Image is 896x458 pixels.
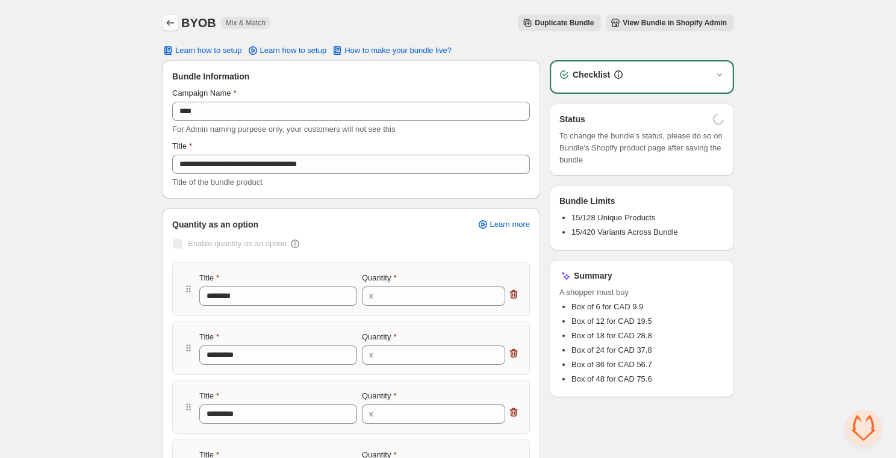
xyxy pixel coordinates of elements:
span: How to make your bundle live? [344,46,452,55]
li: Box of 36 for CAD 56.7 [571,359,724,371]
div: x [369,349,373,361]
h3: Bundle Limits [559,195,615,207]
label: Campaign Name [172,87,237,99]
span: Learn how to setup [175,46,242,55]
span: 15/128 Unique Products [571,213,655,222]
label: Quantity [362,272,396,284]
li: Box of 12 for CAD 19.5 [571,315,724,327]
button: Back [162,14,179,31]
label: Title [199,331,219,343]
span: Duplicate Bundle [535,18,594,28]
h3: Summary [574,270,612,282]
button: Learn how to setup [155,42,249,59]
h3: Checklist [573,69,610,81]
button: View Bundle in Shopify Admin [606,14,734,31]
span: For Admin naming purpose only, your customers will not see this [172,125,395,134]
label: Title [172,140,192,152]
span: Bundle Information [172,70,249,82]
label: Quantity [362,390,396,402]
span: Learn more [490,220,530,229]
label: Title [199,390,219,402]
li: Box of 6 for CAD 9.9 [571,301,724,313]
button: Duplicate Bundle [518,14,601,31]
span: View Bundle in Shopify Admin [623,18,727,28]
span: A shopper must buy [559,286,724,299]
button: How to make your bundle live? [324,42,459,59]
label: Title [199,272,219,284]
label: Quantity [362,331,396,343]
h1: BYOB [181,16,216,30]
li: Box of 48 for CAD 75.6 [571,373,724,385]
span: Learn how to setup [260,46,327,55]
span: Title of the bundle product [172,178,263,187]
li: Box of 18 for CAD 28.8 [571,330,724,342]
li: Box of 24 for CAD 37.8 [571,344,724,356]
span: Mix & Match [226,18,266,28]
a: Learn how to setup [240,42,334,59]
div: x [369,408,373,420]
span: 15/420 Variants Across Bundle [571,227,678,237]
span: Enable quantity as an option [188,239,287,248]
a: Learn more [470,216,537,233]
span: Quantity as an option [172,218,258,231]
div: x [369,290,373,302]
h3: Status [559,113,585,125]
div: Open chat [845,410,882,446]
span: To change the bundle's status, please do so on Bundle's Shopify product page after saving the bundle [559,130,724,166]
